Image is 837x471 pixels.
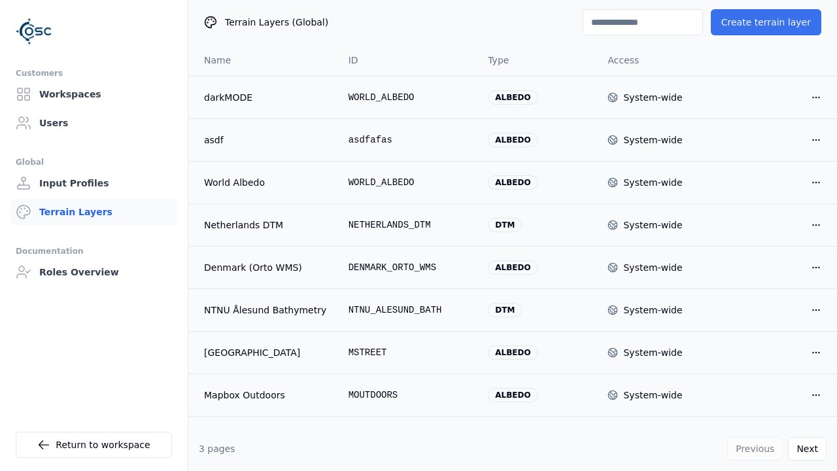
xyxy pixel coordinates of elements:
[349,218,468,232] div: NETHERLANDS_DTM
[204,304,328,317] a: NTNU Ålesund Bathymetry
[488,388,538,402] div: albedo
[338,44,478,76] th: ID
[623,218,682,232] div: System-wide
[349,176,468,189] div: WORLD_ALBEDO
[477,44,597,76] th: Type
[188,44,338,76] th: Name
[623,304,682,317] div: System-wide
[488,303,522,317] div: dtm
[349,91,468,104] div: WORLD_ALBEDO
[10,110,177,136] a: Users
[349,346,468,359] div: MSTREET
[10,259,177,285] a: Roles Overview
[204,218,328,232] a: Netherlands DTM
[16,13,52,50] img: Logo
[488,345,538,360] div: albedo
[16,243,172,259] div: Documentation
[349,389,468,402] div: MOUTDOORS
[488,260,538,275] div: albedo
[199,444,235,454] span: 3 pages
[10,199,177,225] a: Terrain Layers
[597,44,717,76] th: Access
[488,175,538,190] div: albedo
[204,346,328,359] a: [GEOGRAPHIC_DATA]
[349,304,468,317] div: NTNU_ALESUND_BATH
[623,346,682,359] div: System-wide
[488,90,538,105] div: albedo
[711,9,821,35] button: Create terrain layer
[16,432,172,458] a: Return to workspace
[204,176,328,189] a: World Albedo
[623,176,682,189] div: System-wide
[225,16,328,29] span: Terrain Layers (Global)
[623,389,682,402] div: System-wide
[349,133,468,147] div: asdfafas
[623,261,682,274] div: System-wide
[623,133,682,147] div: System-wide
[204,261,328,274] a: Denmark (Orto WMS)
[204,91,328,104] a: darkMODE
[16,65,172,81] div: Customers
[10,81,177,107] a: Workspaces
[10,170,177,196] a: Input Profiles
[788,437,827,461] button: Next
[204,133,328,147] a: asdf
[349,261,468,274] div: DENMARK_ORTO_WMS
[488,218,522,232] div: dtm
[204,389,328,402] a: Mapbox Outdoors
[16,154,172,170] div: Global
[488,133,538,147] div: albedo
[623,91,682,104] div: System-wide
